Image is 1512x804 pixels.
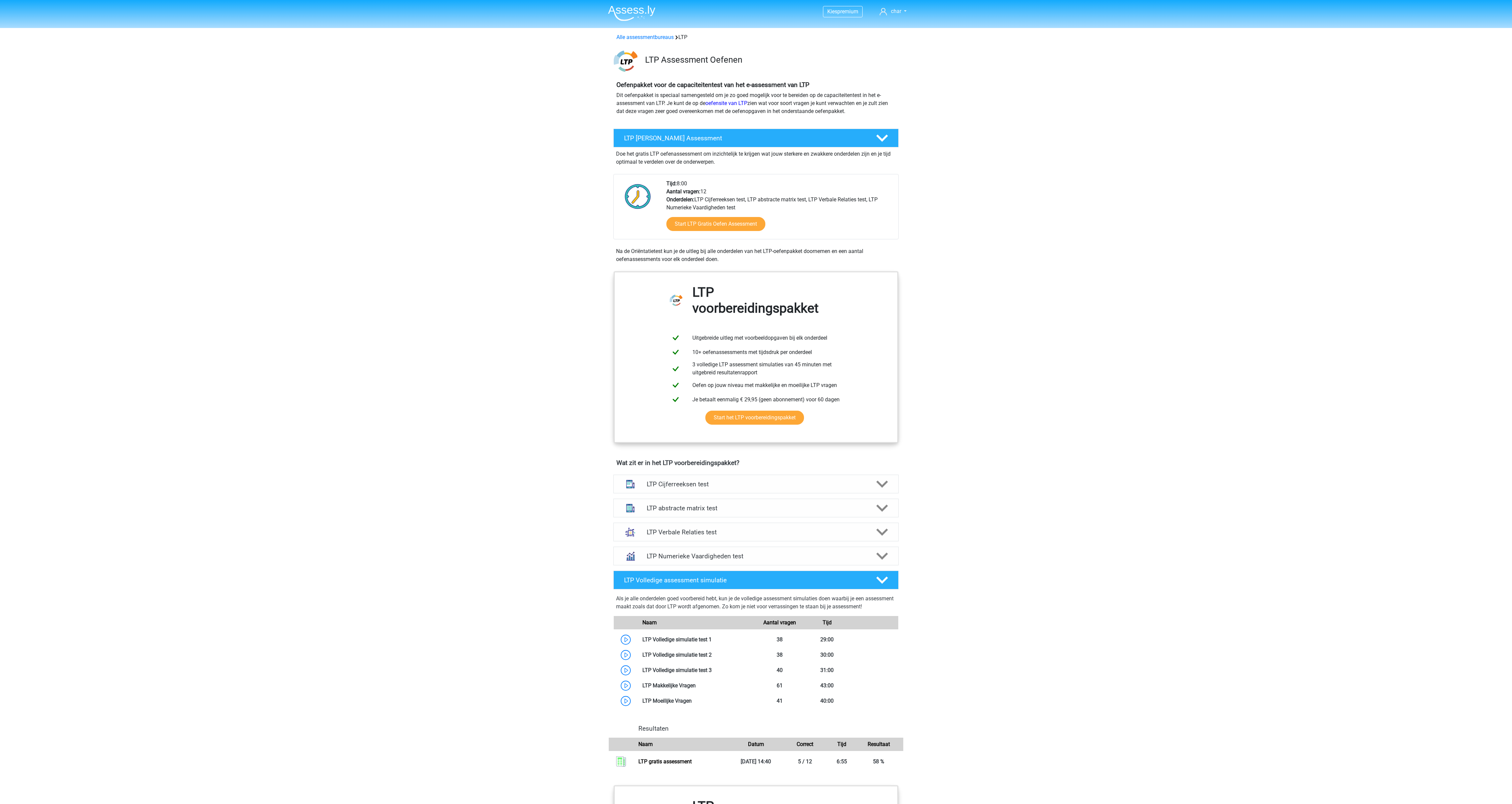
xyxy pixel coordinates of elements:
div: Tijd [803,619,851,627]
a: LTP [PERSON_NAME] Assessment [611,129,901,147]
h4: LTP [PERSON_NAME] Assessment [624,134,865,142]
h4: LTP Volledige assessment simulatie [624,576,865,584]
img: Klok [621,180,655,213]
a: Start het LTP voorbereidingspakket [705,411,804,425]
h4: LTP Verbale Relaties test [647,528,865,536]
a: Start LTP Gratis Oefen Assessment [666,217,765,231]
img: Assessly [608,5,655,21]
a: Alle assessmentbureaus [616,34,674,40]
div: LTP Volledige simulatie test 3 [637,666,756,674]
span: premium [837,8,858,15]
img: numeriek redeneren [622,547,639,565]
div: Naam [633,740,732,748]
span: Kies [827,8,837,15]
a: oefensite van LTP [705,100,747,106]
img: ltp.png [614,49,637,73]
a: LTP Volledige assessment simulatie [611,571,901,589]
div: Datum [731,740,780,748]
b: Oefenpakket voor de capaciteitentest van het e-assessment van LTP [616,81,809,89]
div: Aantal vragen [756,619,803,627]
div: LTP Volledige simulatie test 1 [637,636,756,644]
a: Kiespremium [823,7,862,16]
div: Doe het gratis LTP oefenassessment om inzichtelijk te krijgen wat jouw sterkere en zwakkere onder... [613,147,899,166]
div: LTP Moeilijke Vragen [637,697,756,705]
div: Als je alle onderdelen goed voorbereid hebt, kun je de volledige assessment simulaties doen waarb... [616,595,896,613]
b: Aantal vragen: [666,188,700,195]
img: abstracte matrices [622,499,639,517]
img: analogieen [622,523,639,541]
a: cijferreeksen LTP Cijferreeksen test [611,475,901,493]
img: cijferreeksen [622,475,639,493]
h4: LTP abstracte matrix test [647,504,865,512]
h4: Resultaten [638,725,898,732]
h4: Wat zit er in het LTP voorbereidingspakket? [616,459,896,467]
a: numeriek redeneren LTP Numerieke Vaardigheden test [611,547,901,565]
div: Correct [781,740,830,748]
b: Onderdelen: [666,196,694,203]
h3: LTP Assessment Oefenen [645,55,893,65]
p: Dit oefenpakket is speciaal samengesteld om je zo goed mogelijk voor te bereiden op de capaciteit... [616,91,896,115]
a: LTP gratis assessment [638,758,692,765]
a: abstracte matrices LTP abstracte matrix test [611,499,901,517]
div: LTP [614,33,898,41]
div: Na de Oriëntatietest kun je de uitleg bij alle onderdelen van het LTP-oefenpakket doornemen en ee... [613,247,899,263]
div: LTP Volledige simulatie test 2 [637,651,756,659]
div: Naam [637,619,756,627]
div: LTP Makkelijke Vragen [637,682,756,690]
h4: LTP Cijferreeksen test [647,480,865,488]
a: analogieen LTP Verbale Relaties test [611,523,901,541]
span: char [891,8,901,14]
div: 8:00 12 LTP Cijferreeksen test, LTP abstracte matrix test, LTP Verbale Relaties test, LTP Numerie... [661,180,898,239]
a: char [877,7,909,15]
div: Resultaat [854,740,903,748]
h4: LTP Numerieke Vaardigheden test [647,552,865,560]
div: Tijd [830,740,854,748]
b: Tijd: [666,180,677,187]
